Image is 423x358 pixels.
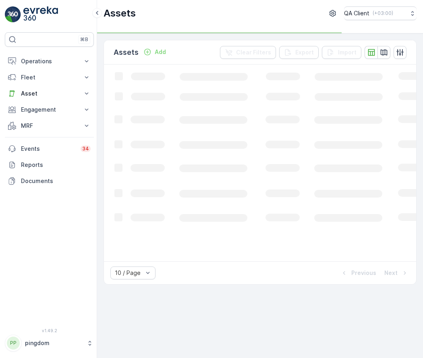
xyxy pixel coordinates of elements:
p: QA Client [344,9,369,17]
p: ( +03:00 ) [373,10,393,17]
p: Import [338,48,357,56]
p: Asset [21,89,78,98]
img: logo_light-DOdMpM7g.png [23,6,58,23]
button: Engagement [5,102,94,118]
span: v 1.49.2 [5,328,94,333]
button: Export [279,46,319,59]
p: Reports [21,161,91,169]
button: Next [384,268,410,278]
div: PP [7,337,20,350]
p: Operations [21,57,78,65]
button: Operations [5,53,94,69]
p: Assets [114,47,139,58]
p: Engagement [21,106,78,114]
p: Previous [351,269,376,277]
a: Documents [5,173,94,189]
button: PPpingdom [5,335,94,352]
p: Export [295,48,314,56]
p: 34 [82,146,89,152]
p: ⌘B [80,36,88,43]
button: Asset [5,85,94,102]
button: QA Client(+03:00) [344,6,417,20]
a: Events34 [5,141,94,157]
p: Fleet [21,73,78,81]
a: Reports [5,157,94,173]
button: Fleet [5,69,94,85]
button: Clear Filters [220,46,276,59]
p: MRF [21,122,78,130]
img: logo [5,6,21,23]
button: Previous [339,268,377,278]
button: MRF [5,118,94,134]
p: Assets [104,7,136,20]
p: Events [21,145,76,153]
p: Next [384,269,398,277]
button: Import [322,46,361,59]
p: Add [155,48,166,56]
p: Documents [21,177,91,185]
button: Add [140,47,169,57]
p: Clear Filters [236,48,271,56]
p: pingdom [25,339,83,347]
